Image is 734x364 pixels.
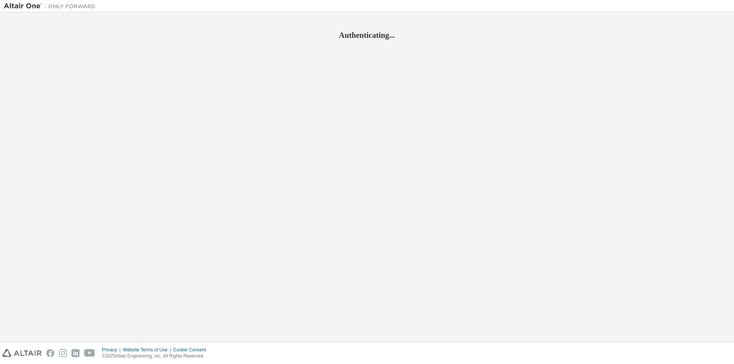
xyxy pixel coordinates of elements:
[123,347,173,353] div: Website Terms of Use
[59,349,67,357] img: instagram.svg
[46,349,54,357] img: facebook.svg
[102,353,211,359] p: © 2025 Altair Engineering, Inc. All Rights Reserved.
[102,347,123,353] div: Privacy
[4,30,730,40] h2: Authenticating...
[2,349,42,357] img: altair_logo.svg
[4,2,99,10] img: Altair One
[71,349,80,357] img: linkedin.svg
[84,349,95,357] img: youtube.svg
[173,347,210,353] div: Cookie Consent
